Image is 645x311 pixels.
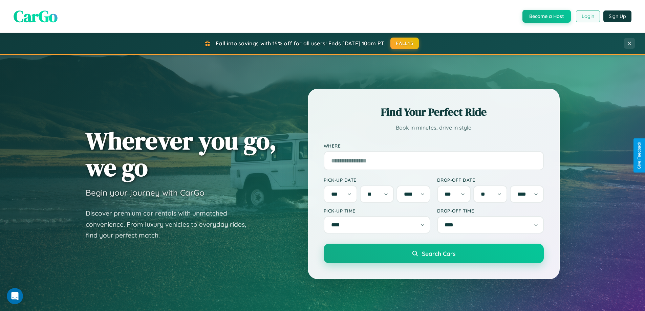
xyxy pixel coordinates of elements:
button: Login [576,10,600,22]
div: Give Feedback [637,142,642,169]
iframe: Intercom live chat [7,288,23,304]
button: Search Cars [324,244,544,263]
p: Discover premium car rentals with unmatched convenience. From luxury vehicles to everyday rides, ... [86,208,255,241]
button: Become a Host [522,10,571,23]
h2: Find Your Perfect Ride [324,105,544,119]
button: FALL15 [390,38,419,49]
span: Fall into savings with 15% off for all users! Ends [DATE] 10am PT. [216,40,385,47]
label: Where [324,143,544,149]
label: Drop-off Time [437,208,544,214]
span: CarGo [14,5,58,27]
h3: Begin your journey with CarGo [86,187,205,198]
label: Pick-up Time [324,208,430,214]
span: Search Cars [422,250,455,257]
h1: Wherever you go, we go [86,127,277,181]
label: Pick-up Date [324,177,430,183]
label: Drop-off Date [437,177,544,183]
button: Sign Up [603,10,631,22]
p: Book in minutes, drive in style [324,123,544,133]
